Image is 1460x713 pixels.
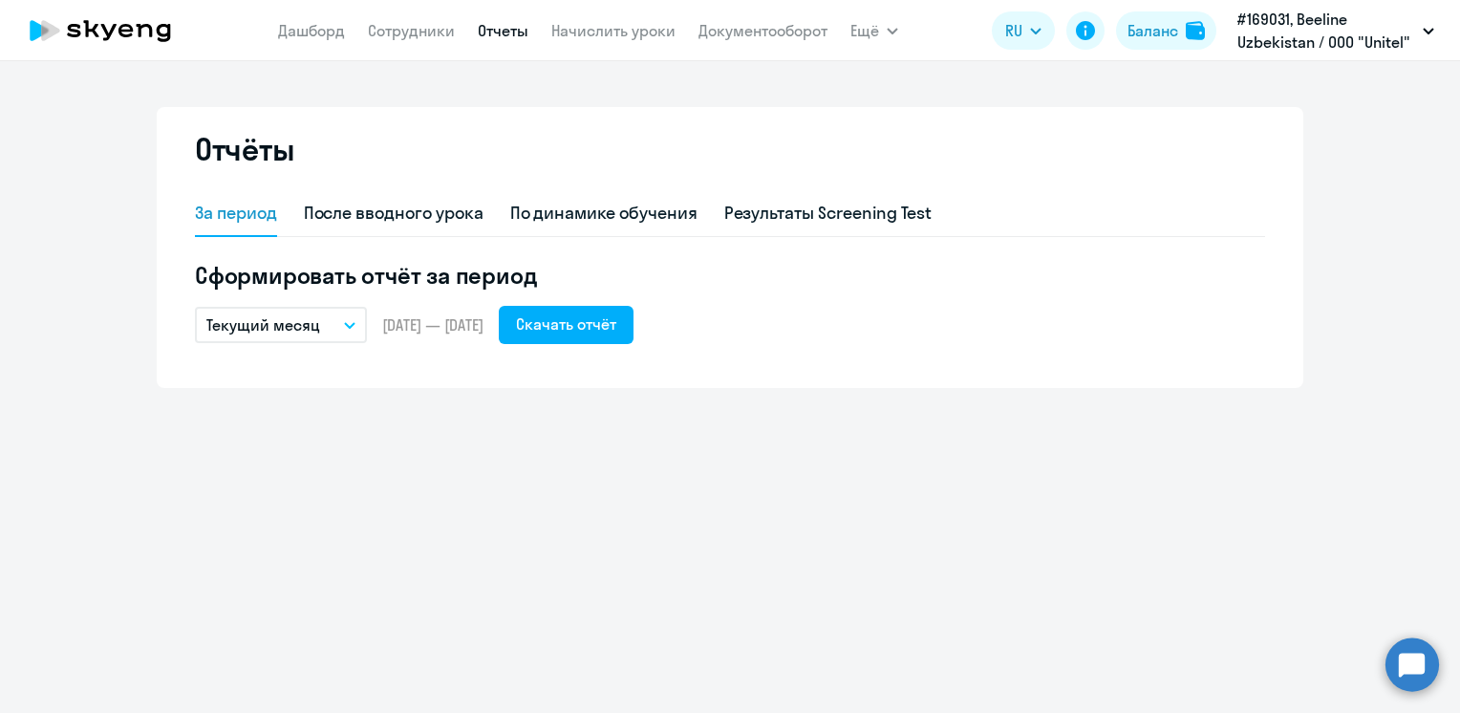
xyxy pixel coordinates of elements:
[195,201,277,226] div: За период
[1127,19,1178,42] div: Баланс
[278,21,345,40] a: Дашборд
[724,201,933,226] div: Результаты Screening Test
[382,314,483,335] span: [DATE] — [DATE]
[1116,11,1216,50] button: Балансbalance
[195,307,367,343] button: Текущий месяц
[195,130,294,168] h2: Отчёты
[850,19,879,42] span: Ещё
[304,201,483,226] div: После вводного урока
[1005,19,1022,42] span: RU
[516,313,616,335] div: Скачать отчёт
[850,11,898,50] button: Ещё
[368,21,455,40] a: Сотрудники
[992,11,1055,50] button: RU
[510,201,698,226] div: По динамике обучения
[1237,8,1415,54] p: #169031, Beeline Uzbekistan / ООО "Unitel"
[206,313,320,336] p: Текущий месяц
[698,21,827,40] a: Документооборот
[195,260,1265,291] h5: Сформировать отчёт за период
[1228,8,1444,54] button: #169031, Beeline Uzbekistan / ООО "Unitel"
[551,21,676,40] a: Начислить уроки
[1186,21,1205,40] img: balance
[478,21,528,40] a: Отчеты
[499,306,633,344] button: Скачать отчёт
